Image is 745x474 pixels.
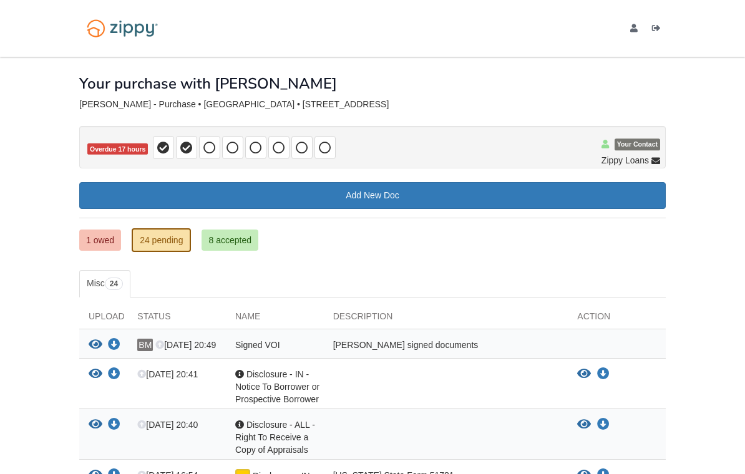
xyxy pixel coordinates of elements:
[235,420,315,455] span: Disclosure - ALL - Right To Receive a Copy of Appraisals
[105,278,123,290] span: 24
[87,143,148,155] span: Overdue 17 hours
[615,139,660,151] span: Your Contact
[79,270,130,297] a: Misc
[226,310,324,329] div: Name
[597,420,610,430] a: Download Disclosure - ALL - Right To Receive a Copy of Appraisals
[137,369,198,379] span: [DATE] 20:41
[137,420,198,430] span: [DATE] 20:40
[235,340,280,350] span: Signed VOI
[132,228,191,252] a: 24 pending
[630,24,643,36] a: edit profile
[79,14,165,43] img: Logo
[79,99,666,110] div: [PERSON_NAME] - Purchase • [GEOGRAPHIC_DATA] • [STREET_ADDRESS]
[108,370,120,380] a: Download Disclosure - IN - Notice To Borrower or Prospective Borrower
[202,230,258,251] a: 8 accepted
[108,341,120,351] a: Download Signed VOI
[568,310,666,329] div: Action
[652,24,666,36] a: Log out
[108,420,120,430] a: Download Disclosure - ALL - Right To Receive a Copy of Appraisals
[597,369,610,379] a: Download Disclosure - IN - Notice To Borrower or Prospective Borrower
[89,339,102,352] button: View Signed VOI
[235,369,319,404] span: Disclosure - IN - Notice To Borrower or Prospective Borrower
[79,182,666,209] a: Add New Doc
[89,368,102,381] button: View Disclosure - IN - Notice To Borrower or Prospective Borrower
[601,154,649,167] span: Zippy Loans
[137,339,153,351] span: BM
[155,340,216,350] span: [DATE] 20:49
[324,310,568,329] div: Description
[79,230,121,251] a: 1 owed
[324,339,568,355] div: [PERSON_NAME] signed documents
[577,368,591,380] button: View Disclosure - IN - Notice To Borrower or Prospective Borrower
[79,75,337,92] h1: Your purchase with [PERSON_NAME]
[577,418,591,431] button: View Disclosure - ALL - Right To Receive a Copy of Appraisals
[128,310,226,329] div: Status
[79,310,128,329] div: Upload
[89,418,102,432] button: View Disclosure - ALL - Right To Receive a Copy of Appraisals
